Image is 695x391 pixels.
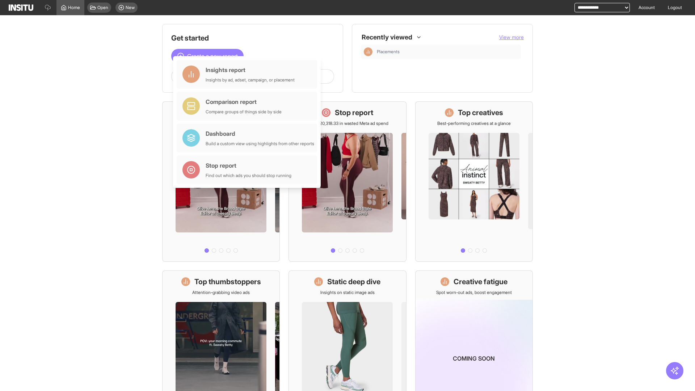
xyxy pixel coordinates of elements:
[97,5,108,10] span: Open
[187,52,238,60] span: Create a new report
[499,34,524,41] button: View more
[364,47,372,56] div: Insights
[335,108,373,118] h1: Stop report
[458,108,503,118] h1: Top creatives
[206,161,291,170] div: Stop report
[377,49,518,55] span: Placements
[194,277,261,287] h1: Top thumbstoppers
[206,66,295,74] div: Insights report
[9,4,33,11] img: Logo
[206,77,295,83] div: Insights by ad, adset, campaign, or placement
[288,101,406,262] a: Stop reportSave £20,318.33 in wasted Meta ad spend
[206,97,282,106] div: Comparison report
[499,34,524,40] span: View more
[171,49,244,63] button: Create a new report
[437,121,511,126] p: Best-performing creatives at a glance
[206,173,291,178] div: Find out which ads you should stop running
[68,5,80,10] span: Home
[192,290,250,295] p: Attention-grabbing video ads
[415,101,533,262] a: Top creativesBest-performing creatives at a glance
[206,141,314,147] div: Build a custom view using highlights from other reports
[171,33,334,43] h1: Get started
[320,290,375,295] p: Insights on static image ads
[126,5,135,10] span: New
[206,109,282,115] div: Compare groups of things side by side
[327,277,380,287] h1: Static deep dive
[162,101,280,262] a: What's live nowSee all active ads instantly
[377,49,400,55] span: Placements
[206,129,314,138] div: Dashboard
[307,121,388,126] p: Save £20,318.33 in wasted Meta ad spend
